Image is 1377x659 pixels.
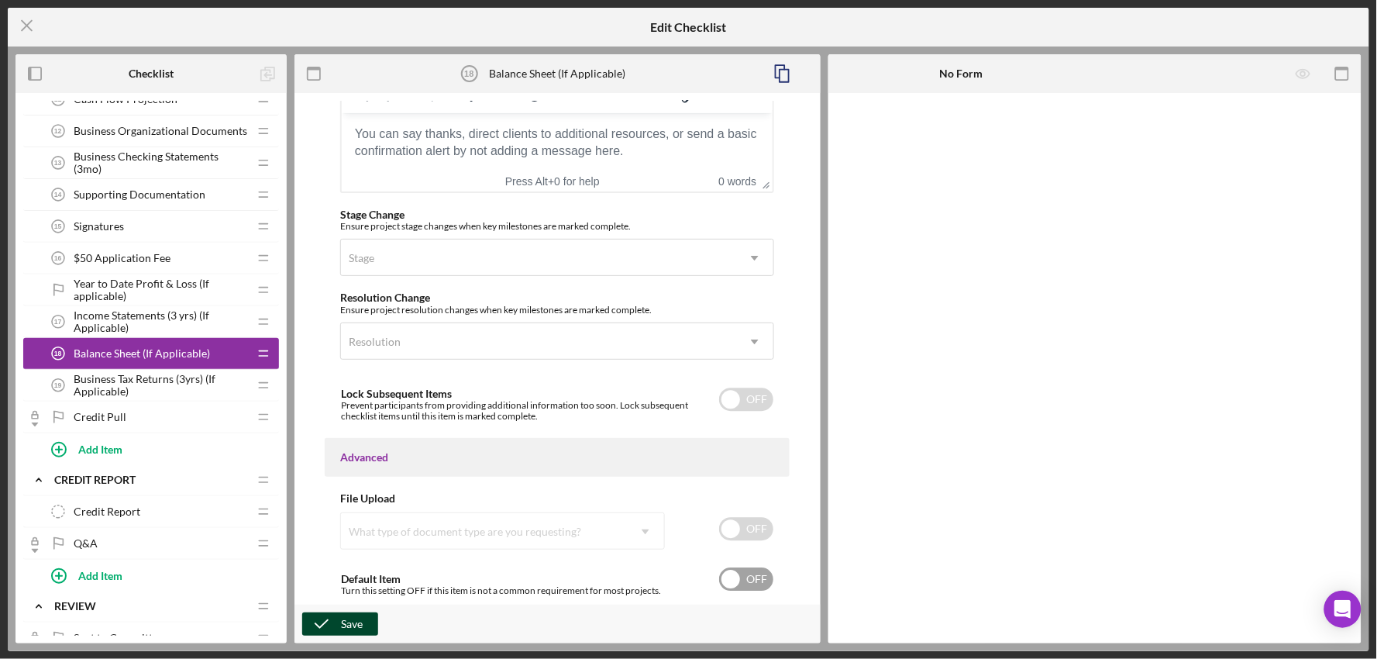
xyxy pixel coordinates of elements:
[74,220,124,233] span: Signatures
[74,373,248,398] span: Business Tax Returns (3yrs) (If Applicable)
[378,85,404,106] button: Redo
[756,172,773,191] div: Press the Up and Down arrow keys to resize the editor.
[522,85,548,106] button: Emojis
[340,292,774,304] div: Resolution Change
[74,309,248,334] span: Income Statements (3 yrs) (If Applicable)
[54,254,62,262] tspan: 16
[78,561,122,590] div: Add Item
[465,69,474,78] tspan: 18
[484,175,621,188] div: Press Alt+0 for help
[54,95,62,103] tspan: 11
[74,188,205,201] span: Supporting Documentation
[940,67,983,80] b: No Form
[341,400,719,422] div: Prevent participants from providing additional information too soon. Lock subsequent checklist it...
[54,350,62,357] tspan: 18
[54,191,62,198] tspan: 14
[594,85,621,106] button: Italic
[39,433,279,464] button: Add Item
[39,560,279,591] button: Add Item
[341,572,401,585] label: Default Item
[721,85,748,106] button: Reveal or hide additional toolbar items
[340,305,774,316] div: Ensure project resolution changes when key milestones are marked complete.
[340,451,774,464] div: Advanced
[340,492,774,505] div: File Upload
[463,85,502,106] div: Numbered list
[12,12,418,64] body: Rich Text Area. Press ALT-0 for help.
[74,252,170,264] span: $50 Application Fee
[676,85,702,106] button: Insert/edit link
[340,209,774,221] div: Stage Change
[54,223,62,230] tspan: 15
[74,632,164,644] span: Sent to Committee
[54,600,248,612] div: Review
[129,67,174,80] b: Checklist
[54,381,62,389] tspan: 19
[74,347,210,360] span: Balance Sheet (If Applicable)
[649,85,675,106] button: Strikethrough
[74,150,248,175] span: Business Checking Statements (3mo)
[54,318,62,326] tspan: 17
[351,85,377,106] button: Undo
[78,434,122,464] div: Add Item
[74,537,98,550] span: Q&A
[349,336,401,348] div: Resolution
[54,474,248,486] div: Credit report
[342,113,773,172] iframe: Rich Text Area
[74,125,247,137] span: Business Organizational Documents
[302,612,378,636] button: Save
[651,20,727,34] h5: Edit Checklist
[1324,591,1362,628] div: Open Intercom Messenger
[349,252,374,264] div: Stage
[341,387,452,400] label: Lock Subsequent Items
[341,585,661,596] div: Turn this setting OFF if this item is not a common requirement for most projects.
[54,127,62,135] tspan: 12
[424,85,463,106] div: Bullet list
[718,175,756,188] button: 0 words
[74,278,248,302] span: Year to Date Profit & Loss (If applicable)
[74,411,126,423] span: Credit Pull
[74,505,140,518] span: Credit Report
[567,85,594,106] button: Bold
[12,12,418,64] div: If you have an existing business that's a year old or older please attach a year to date balance ...
[489,67,625,80] div: Balance Sheet (If Applicable)
[621,85,648,106] button: Underline
[340,221,774,232] div: Ensure project stage changes when key milestones are marked complete.
[54,159,62,167] tspan: 13
[341,612,363,636] div: Save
